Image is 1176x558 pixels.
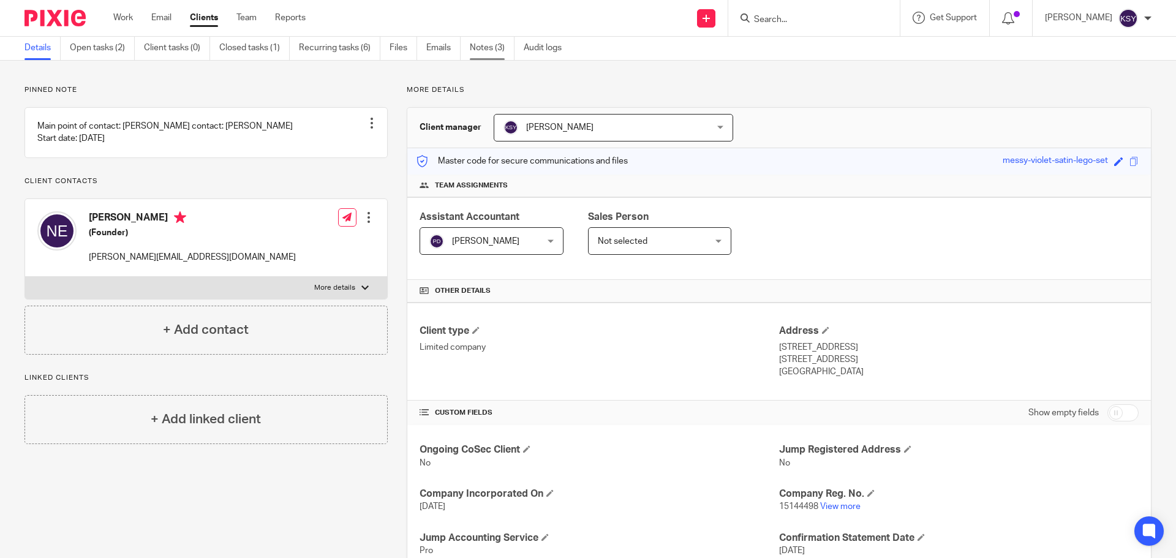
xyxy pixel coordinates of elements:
[1028,407,1099,419] label: Show empty fields
[24,36,61,60] a: Details
[151,410,261,429] h4: + Add linked client
[314,283,355,293] p: More details
[526,123,594,132] span: [PERSON_NAME]
[420,502,445,511] span: [DATE]
[163,320,249,339] h4: + Add contact
[89,227,296,239] h5: (Founder)
[1003,154,1108,168] div: messy-violet-satin-lego-set
[420,488,779,500] h4: Company Incorporated On
[820,502,861,511] a: View more
[190,12,218,24] a: Clients
[452,237,519,246] span: [PERSON_NAME]
[275,12,306,24] a: Reports
[426,36,461,60] a: Emails
[753,15,863,26] input: Search
[1045,12,1112,24] p: [PERSON_NAME]
[174,211,186,224] i: Primary
[70,36,135,60] a: Open tasks (2)
[407,85,1151,95] p: More details
[779,546,805,555] span: [DATE]
[24,10,86,26] img: Pixie
[930,13,977,22] span: Get Support
[420,459,431,467] span: No
[420,408,779,418] h4: CUSTOM FIELDS
[470,36,514,60] a: Notes (3)
[420,121,481,134] h3: Client manager
[89,211,296,227] h4: [PERSON_NAME]
[435,286,491,296] span: Other details
[37,211,77,251] img: svg%3E
[420,546,433,555] span: Pro
[779,353,1139,366] p: [STREET_ADDRESS]
[24,373,388,383] p: Linked clients
[151,12,171,24] a: Email
[429,234,444,249] img: svg%3E
[24,176,388,186] p: Client contacts
[420,532,779,545] h4: Jump Accounting Service
[24,85,388,95] p: Pinned note
[779,532,1139,545] h4: Confirmation Statement Date
[420,325,779,337] h4: Client type
[779,325,1139,337] h4: Address
[390,36,417,60] a: Files
[420,341,779,353] p: Limited company
[779,366,1139,378] p: [GEOGRAPHIC_DATA]
[420,212,519,222] span: Assistant Accountant
[417,155,628,167] p: Master code for secure communications and files
[779,502,818,511] span: 15144498
[113,12,133,24] a: Work
[779,488,1139,500] h4: Company Reg. No.
[420,443,779,456] h4: Ongoing CoSec Client
[779,443,1139,456] h4: Jump Registered Address
[299,36,380,60] a: Recurring tasks (6)
[236,12,257,24] a: Team
[598,237,647,246] span: Not selected
[89,251,296,263] p: [PERSON_NAME][EMAIL_ADDRESS][DOMAIN_NAME]
[779,459,790,467] span: No
[219,36,290,60] a: Closed tasks (1)
[503,120,518,135] img: svg%3E
[779,341,1139,353] p: [STREET_ADDRESS]
[1118,9,1138,28] img: svg%3E
[588,212,649,222] span: Sales Person
[524,36,571,60] a: Audit logs
[144,36,210,60] a: Client tasks (0)
[435,181,508,190] span: Team assignments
